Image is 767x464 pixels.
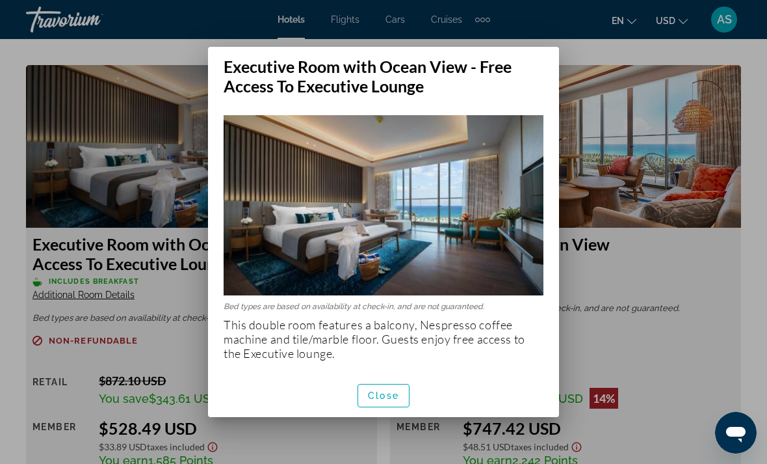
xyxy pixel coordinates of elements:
[357,384,409,407] button: Close
[208,47,559,96] h2: Executive Room with Ocean View - Free Access To Executive Lounge
[224,302,543,311] p: Bed types are based on availability at check-in, and are not guaranteed.
[224,318,543,361] p: This double room features a balcony, Nespresso coffee machine and tile/marble floor. Guests enjoy...
[715,412,757,454] iframe: Кнопка запуска окна обмена сообщениями
[368,390,399,401] span: Close
[224,115,543,295] img: Executive Room with Ocean View - Free Access To Executive Lounge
